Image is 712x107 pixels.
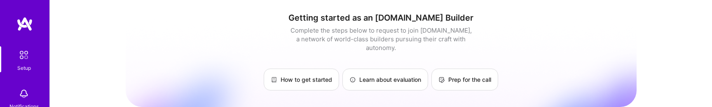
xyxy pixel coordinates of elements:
[16,17,33,31] img: logo
[288,26,474,52] div: Complete the steps below to request to join [DOMAIN_NAME], a network of world-class builders purs...
[126,13,637,23] h1: Getting started as an [DOMAIN_NAME] Builder
[438,76,445,83] img: Prep for the call
[349,76,356,83] img: Learn about evaluation
[15,46,33,64] img: setup
[342,69,428,90] a: Learn about evaluation
[16,86,32,102] img: bell
[431,69,498,90] a: Prep for the call
[271,76,277,83] img: How to get started
[17,64,31,72] div: Setup
[264,69,339,90] a: How to get started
